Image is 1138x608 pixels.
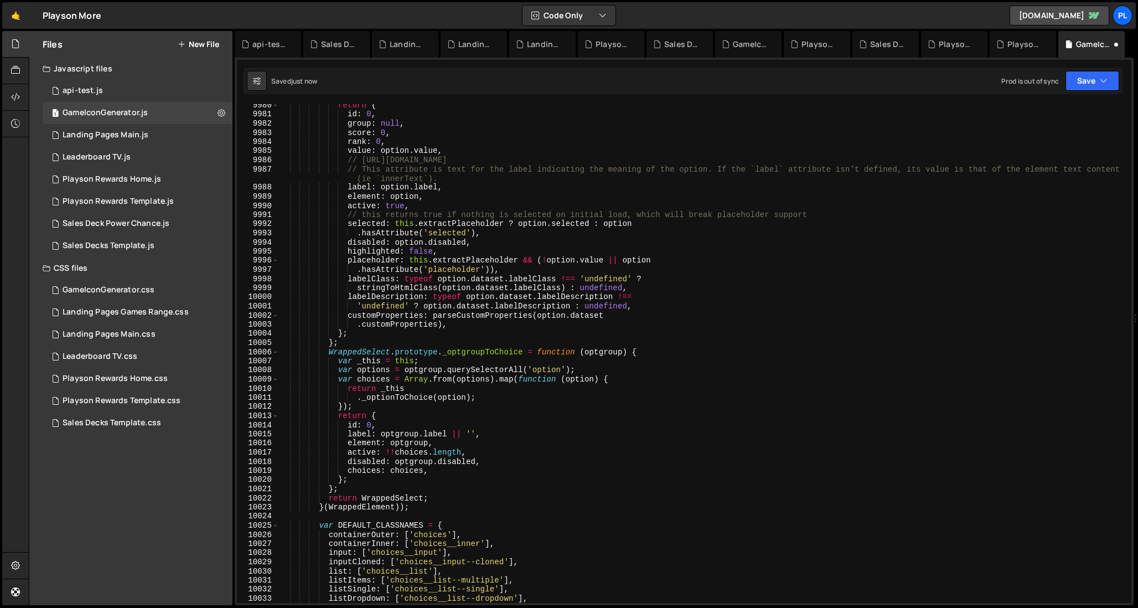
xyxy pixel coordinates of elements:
div: 10030 [237,567,279,576]
div: 10025 [237,521,279,530]
a: 🤙 [2,2,29,29]
div: 10017 [237,448,279,457]
div: 9985 [237,146,279,156]
a: [DOMAIN_NAME] [1010,6,1109,25]
div: Sales Deck Power Chance.js [63,219,169,229]
div: 10000 [237,292,279,302]
div: 9993 [237,229,279,238]
div: 9989 [237,192,279,202]
div: GameIconGenerator.js [63,108,148,118]
div: Playson Rewards Template.css [801,39,837,50]
div: 9983 [237,128,279,138]
div: 10020 [237,475,279,485]
div: 15074/39401.css [43,301,232,323]
div: 10031 [237,576,279,585]
div: GameIconGenerator.css [63,285,154,295]
div: 15074/39397.js [43,190,232,213]
button: New File [178,40,219,49]
div: 9992 [237,219,279,229]
div: 15074/41113.css [43,279,232,301]
div: Landing Pages Main.js [527,39,562,50]
div: 10032 [237,585,279,594]
button: Save [1065,71,1119,91]
div: 10026 [237,530,279,540]
div: 9990 [237,202,279,211]
div: 10001 [237,302,279,311]
div: 9988 [237,183,279,192]
div: api-test.js [252,39,288,50]
div: 9998 [237,275,279,284]
div: 10019 [237,466,279,476]
div: 15074/39404.js [43,146,232,168]
div: 10009 [237,375,279,384]
a: pl [1113,6,1132,25]
div: CSS files [29,257,232,279]
div: 15074/39403.js [43,168,232,190]
div: 15074/39405.css [43,346,232,368]
div: Sales Decks Template.css [63,418,161,428]
div: 10013 [237,411,279,421]
div: Playson Rewards Home.css [596,39,631,50]
div: Sales Decks Template.js [321,39,356,50]
div: 10007 [237,357,279,366]
div: 15074/40030.js [43,102,232,124]
div: Landing Pages Games Range.css [63,307,189,317]
div: Playson Rewards Home.css [63,374,168,384]
div: 10012 [237,402,279,411]
div: 9991 [237,210,279,220]
div: 9996 [237,256,279,265]
div: 15074/39398.css [43,412,232,434]
div: Prod is out of sync [1001,76,1059,86]
div: Landing Pages Main.js [63,130,148,140]
div: Sales Decks Template.js [63,241,154,251]
div: 10006 [237,348,279,357]
div: 10003 [237,320,279,329]
div: 15074/39399.js [43,235,232,257]
div: 15074/39400.css [43,323,232,346]
div: Landing Pages Main.css [458,39,494,50]
div: Javascript files [29,58,232,80]
div: 9997 [237,265,279,275]
div: 10014 [237,421,279,430]
div: 10024 [237,512,279,521]
div: 9981 [237,110,279,119]
div: 9999 [237,284,279,293]
div: Playson Rewards Home.js [1007,39,1043,50]
div: Playson Rewards Template.js [939,39,974,50]
div: 10021 [237,485,279,494]
div: 10023 [237,503,279,512]
div: 10016 [237,439,279,448]
div: 10015 [237,430,279,439]
div: 9987 [237,165,279,183]
div: 10002 [237,311,279,321]
div: GameIconGenerator.css [733,39,768,50]
span: 1 [52,110,59,118]
div: 15074/39402.css [43,368,232,390]
button: Code Only [523,6,615,25]
div: Leaderboard TV.js [63,152,131,162]
div: Leaderboard TV.css [63,352,137,362]
div: 10005 [237,338,279,348]
div: Sales Deck Power Chance.js [870,39,906,50]
div: 10010 [237,384,279,394]
div: 9982 [237,119,279,128]
div: Playson Rewards Template.js [63,197,174,207]
div: 9984 [237,137,279,147]
div: 10008 [237,365,279,375]
div: api-test.js [63,86,103,96]
div: Playson More [43,9,101,22]
div: GameIconGenerator.js [1076,39,1111,50]
div: 9995 [237,247,279,256]
div: 9994 [237,238,279,248]
div: 10018 [237,457,279,467]
div: 10029 [237,558,279,567]
h2: Files [43,38,63,50]
div: 9986 [237,156,279,165]
div: Landing Pages Games Range.css [390,39,425,50]
div: 10033 [237,594,279,604]
div: Sales Decks Template.css [664,39,700,50]
div: 10004 [237,329,279,338]
div: just now [291,76,317,86]
div: Playson Rewards Home.js [63,174,161,184]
